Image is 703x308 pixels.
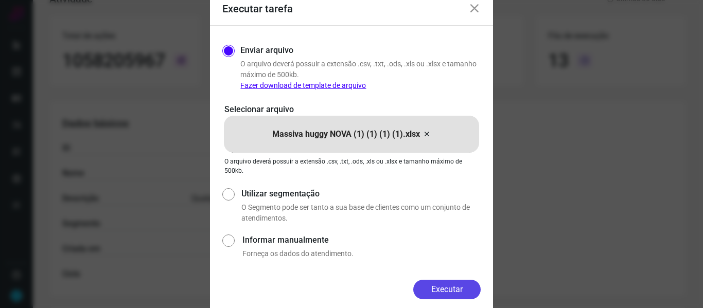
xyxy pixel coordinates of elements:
p: Selecionar arquivo [224,103,479,116]
p: O arquivo deverá possuir a extensão .csv, .txt, .ods, .xls ou .xlsx e tamanho máximo de 500kb. [240,59,481,91]
a: Fazer download de template de arquivo [240,81,366,89]
p: O Segmento pode ser tanto a sua base de clientes como um conjunto de atendimentos. [241,202,481,224]
label: Utilizar segmentação [241,188,481,200]
button: Executar [413,280,481,299]
p: Massiva huggy NOVA (1) (1) (1) (1).xlsx [272,128,420,140]
label: Informar manualmente [242,234,481,246]
p: Forneça os dados do atendimento. [242,248,481,259]
h3: Executar tarefa [222,3,293,15]
label: Enviar arquivo [240,44,293,57]
p: O arquivo deverá possuir a extensão .csv, .txt, .ods, .xls ou .xlsx e tamanho máximo de 500kb. [224,157,479,175]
